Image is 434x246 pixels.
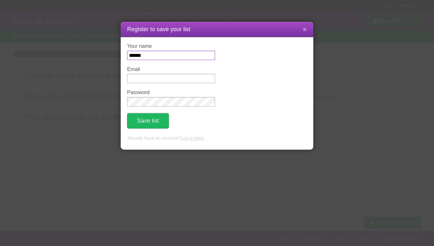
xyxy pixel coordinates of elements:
h1: Register to save your list [127,25,307,34]
a: Log in here [180,136,204,141]
label: Your name [127,43,215,49]
p: Already have an account? . [127,135,307,142]
button: Save list [127,113,169,128]
label: Password [127,90,215,95]
label: Email [127,66,215,72]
